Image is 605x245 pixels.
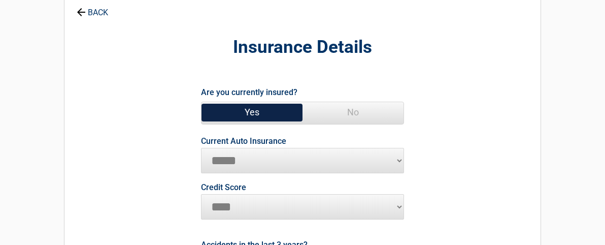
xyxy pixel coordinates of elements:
span: Yes [201,102,302,122]
span: No [302,102,404,122]
h2: Insurance Details [120,36,485,59]
label: Are you currently insured? [201,85,297,99]
label: Current Auto Insurance [201,137,286,145]
label: Credit Score [201,183,246,192]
